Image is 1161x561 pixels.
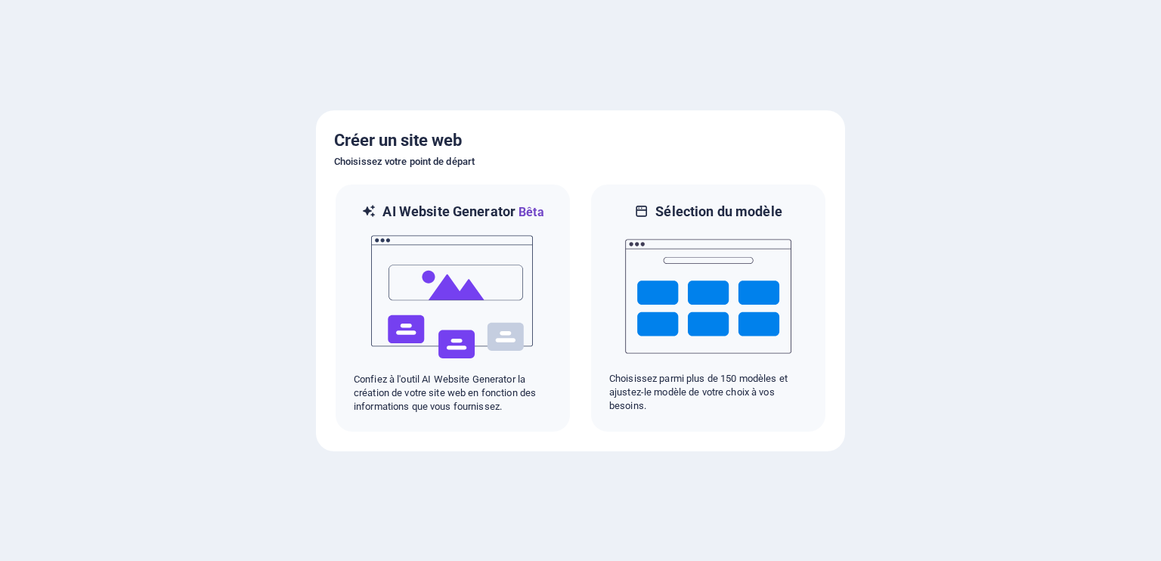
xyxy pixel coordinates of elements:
h5: Créer un site web [334,129,827,153]
h6: Choisissez votre point de départ [334,153,827,171]
p: Confiez à l'outil AI Website Generator la création de votre site web en fonction des informations... [354,373,552,414]
span: Bêta [515,205,544,219]
h6: Sélection du modèle [655,203,782,221]
h6: AI Website Generator [382,203,543,222]
img: ai [370,222,536,373]
p: Choisissez parmi plus de 150 modèles et ajustez-le modèle de votre choix à vos besoins. [609,372,807,413]
div: Sélection du modèleChoisissez parmi plus de 150 modèles et ajustez-le modèle de votre choix à vos... [590,183,827,433]
div: AI Website GeneratorBêtaaiConfiez à l'outil AI Website Generator la création de votre site web en... [334,183,571,433]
